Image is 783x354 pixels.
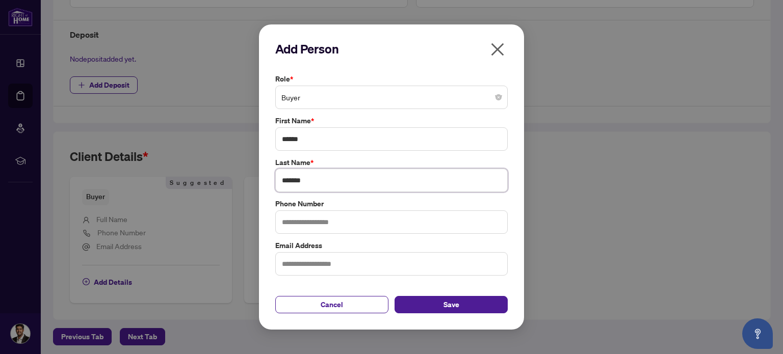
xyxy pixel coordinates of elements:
button: Open asap [742,318,773,349]
h2: Add Person [275,41,508,57]
span: Cancel [321,296,343,313]
span: Save [443,296,459,313]
label: Last Name [275,157,508,168]
button: Save [395,296,508,313]
span: close [489,41,506,58]
label: First Name [275,115,508,126]
button: Cancel [275,296,388,313]
label: Role [275,73,508,85]
label: Email Address [275,240,508,251]
span: close-circle [495,94,502,100]
span: Buyer [281,88,502,107]
label: Phone Number [275,198,508,209]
